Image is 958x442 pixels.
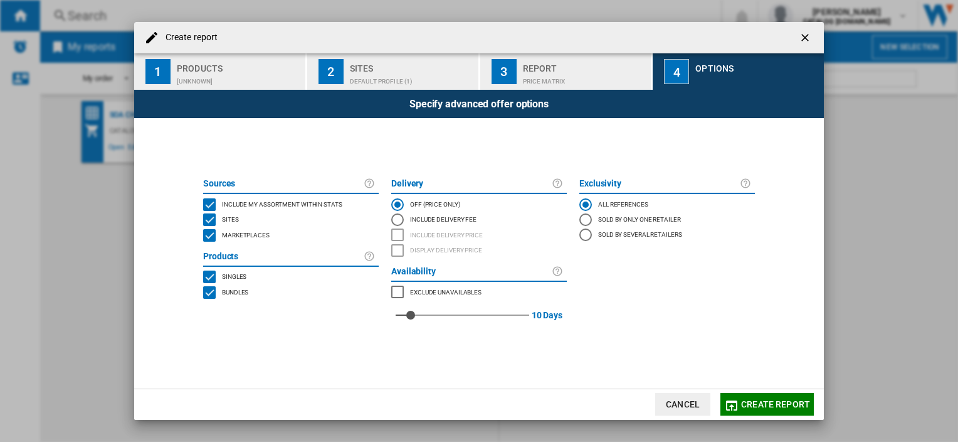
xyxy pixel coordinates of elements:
md-radio-button: Sold by several retailers [579,227,755,242]
div: Options [695,58,819,72]
div: 4 [664,59,689,84]
span: Create report [741,399,810,409]
md-slider: red [396,300,529,330]
div: Price Matrix [523,72,646,85]
span: Singles [222,271,246,280]
span: Include delivery price [410,230,483,239]
span: Sites [222,214,239,223]
md-radio-button: All references [579,197,755,212]
label: Delivery [391,176,552,191]
md-radio-button: Include Delivery Fee [391,212,567,227]
label: Availability [391,264,552,279]
span: Display delivery price [410,245,482,254]
md-checkbox: SHOW DELIVERY PRICE [391,243,567,259]
button: 2 Sites Default profile (1) [307,53,480,90]
md-checkbox: MARKETPLACES [391,284,567,300]
md-checkbox: INCLUDE DELIVERY PRICE [391,227,567,243]
span: Include my assortment within stats [222,199,342,208]
label: Products [203,249,364,264]
div: Default profile (1) [350,72,473,85]
span: Bundles [222,287,248,296]
button: 3 Report Price Matrix [480,53,653,90]
div: 2 [318,59,344,84]
label: Sources [203,176,364,191]
div: 1 [145,59,171,84]
md-checkbox: SITES [203,212,379,228]
div: [UNKNOWN] [177,72,300,85]
ng-md-icon: getI18NText('BUTTONS.CLOSE_DIALOG') [799,31,814,46]
md-radio-button: OFF (price only) [391,197,567,212]
span: Exclude unavailables [410,287,482,296]
div: Products [177,58,300,72]
md-checkbox: BUNDLES [203,284,379,300]
div: Sites [350,58,473,72]
span: Marketplaces [222,230,270,239]
md-radio-button: Sold by only one retailer [579,212,755,227]
div: Report [523,58,646,72]
button: getI18NText('BUTTONS.CLOSE_DIALOG') [794,25,819,50]
div: Specify advanced offer options [134,90,824,118]
button: 4 Options [653,53,824,90]
md-checkbox: SINGLE [203,269,379,285]
button: 1 Products [UNKNOWN] [134,53,307,90]
md-checkbox: INCLUDE MY SITE [203,197,379,212]
button: Create report [720,393,814,416]
button: Cancel [655,393,710,416]
label: 10 Days [532,300,562,330]
div: 3 [492,59,517,84]
label: Exclusivity [579,176,740,191]
md-checkbox: MARKETPLACES [203,227,379,243]
h4: Create report [159,31,218,44]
